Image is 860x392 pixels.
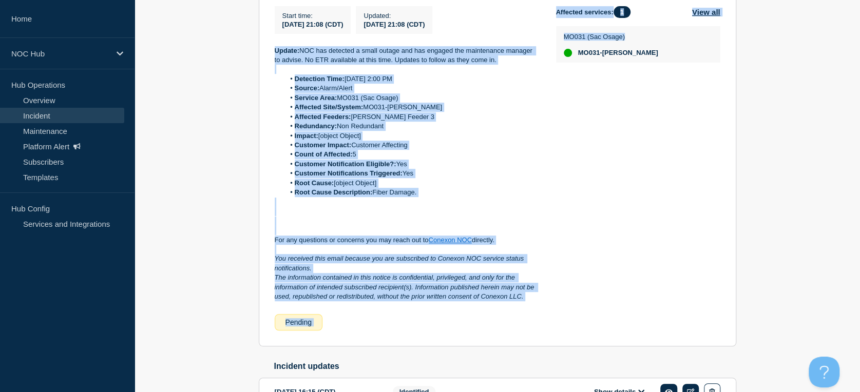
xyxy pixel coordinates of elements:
[295,75,345,83] strong: Detection Time:
[284,131,540,141] li: [object Object]
[295,132,318,140] strong: Impact:
[284,188,540,197] li: Fiber Damage.
[295,141,352,149] strong: Customer Impact:
[564,33,658,41] p: MO031 (Sac Osage)
[282,12,343,19] p: Start time :
[284,160,540,169] li: Yes
[295,150,353,158] strong: Count of Affected:
[295,188,373,196] strong: Root Cause Description:
[284,179,540,188] li: [object Object]
[295,160,396,168] strong: Customer Notification Eligible?:
[692,6,720,18] button: View all
[284,112,540,122] li: [PERSON_NAME] Feeder 3
[295,113,351,121] strong: Affected Feeders:
[284,169,540,178] li: Yes
[284,84,540,93] li: Alarm/Alert
[284,103,540,112] li: MO031-[PERSON_NAME]
[284,122,540,131] li: Non Redundant
[282,21,343,28] span: [DATE] 21:08 (CDT)
[275,47,299,54] strong: Update:
[284,93,540,103] li: MO031 (Sac Osage)
[364,12,425,19] p: Updated :
[578,49,658,57] span: MO031-[PERSON_NAME]
[295,122,337,130] strong: Redundancy:
[275,46,540,65] p: NOC has detected a small outage and has engaged the maintenance manager to advise. No ETR availab...
[284,150,540,159] li: 5
[274,362,736,371] h2: Incident updates
[275,236,540,245] p: For any questions or concerns you may reach out to directly.
[809,357,839,387] iframe: Help Scout Beacon - Open
[614,6,630,18] span: 1
[564,49,572,57] div: up
[275,254,526,271] em: You received this email because you are subscribed to Conexon NOC service status notifications.
[284,74,540,84] li: [DATE] 2:00 PM
[556,6,636,18] span: Affected services:
[364,19,425,28] div: [DATE] 21:08 (CDT)
[295,169,403,177] strong: Customer Notifications Triggered:
[295,103,364,111] strong: Affected Site/System:
[11,49,110,58] p: NOC Hub
[295,84,319,92] strong: Source:
[295,94,337,102] strong: Service Area:
[275,273,536,300] em: The information contained in this notice is confidential, privileged, and only for the informatio...
[275,314,322,330] div: Pending
[428,236,472,244] a: Conexon NOC
[295,179,334,187] strong: Root Cause:
[284,141,540,150] li: Customer Affecting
